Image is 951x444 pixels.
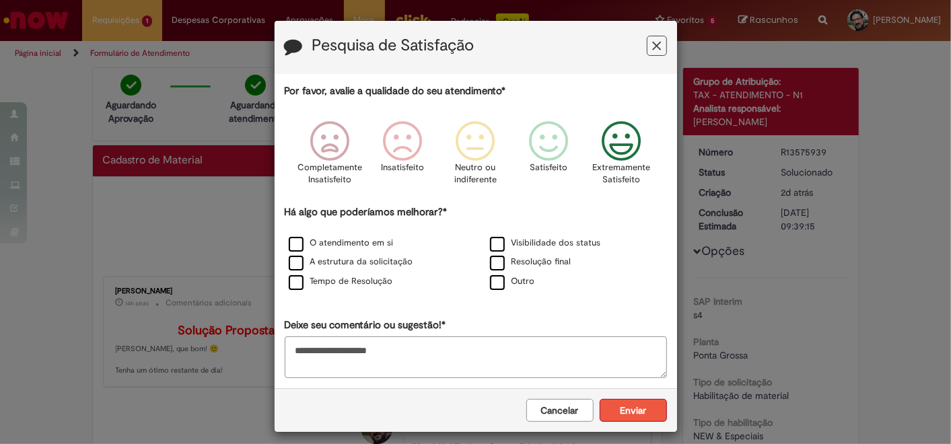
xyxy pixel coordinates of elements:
div: Satisfeito [514,111,583,203]
p: Satisfeito [530,161,567,174]
label: Por favor, avalie a qualidade do seu atendimento* [285,84,506,98]
div: Há algo que poderíamos melhorar?* [285,205,667,292]
div: Extremamente Satisfeito [587,111,656,203]
label: Deixe seu comentário ou sugestão!* [285,318,446,332]
div: Completamente Insatisfeito [295,111,364,203]
label: Pesquisa de Satisfação [312,37,474,54]
div: Insatisfeito [368,111,437,203]
button: Cancelar [526,399,594,422]
div: Neutro ou indiferente [441,111,509,203]
p: Insatisfeito [381,161,424,174]
p: Completamente Insatisfeito [297,161,362,186]
p: Extremamente Satisfeito [592,161,650,186]
label: Outro [490,275,535,288]
label: O atendimento em si [289,237,394,250]
label: Resolução final [490,256,571,268]
label: A estrutura da solicitação [289,256,413,268]
label: Visibilidade dos status [490,237,601,250]
button: Enviar [600,399,667,422]
label: Tempo de Resolução [289,275,393,288]
p: Neutro ou indiferente [451,161,499,186]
